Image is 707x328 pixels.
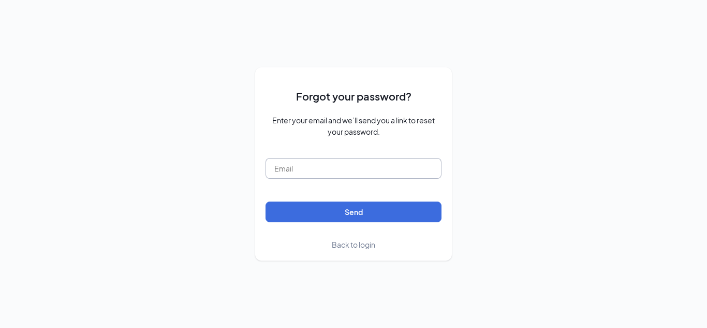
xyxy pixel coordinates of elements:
span: Forgot your password? [296,88,411,104]
button: Send [266,202,441,222]
a: Back to login [332,239,375,250]
span: Enter your email and we’ll send you a link to reset your password. [266,115,441,137]
span: Back to login [332,240,375,249]
input: Email [266,158,441,179]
